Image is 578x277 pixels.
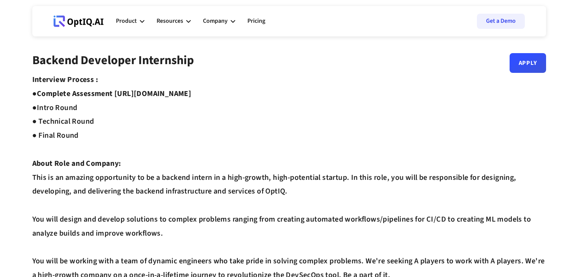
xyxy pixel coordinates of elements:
[203,10,235,33] div: Company
[157,16,183,26] div: Resources
[32,88,192,113] strong: Complete Assessment [URL][DOMAIN_NAME] ●
[32,74,98,85] strong: Interview Process :
[477,14,525,29] a: Get a Demo
[247,10,265,33] a: Pricing
[32,52,194,69] strong: Backend Developer Internship
[157,10,191,33] div: Resources
[32,158,121,169] strong: About Role and Company:
[203,16,228,26] div: Company
[54,10,104,33] a: Webflow Homepage
[116,16,137,26] div: Product
[510,53,546,73] a: Apply
[116,10,144,33] div: Product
